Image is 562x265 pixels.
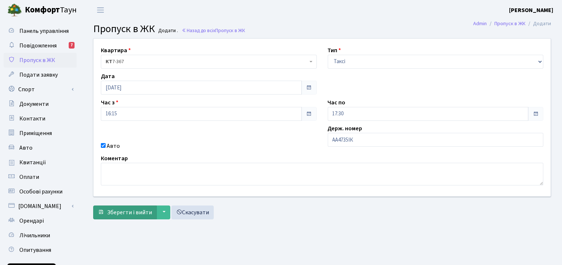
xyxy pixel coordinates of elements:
span: <b>КТ</b>&nbsp;&nbsp;&nbsp;&nbsp;7-367 [101,55,317,69]
a: Повідомлення7 [4,38,77,53]
span: Подати заявку [19,71,58,79]
button: Зберегти і вийти [93,206,157,219]
small: Додати . [157,28,178,34]
b: [PERSON_NAME] [509,6,553,14]
span: Квитанції [19,158,46,166]
a: Квитанції [4,155,77,170]
a: Пропуск в ЖК [4,53,77,68]
a: [PERSON_NAME] [509,6,553,15]
span: Особові рахунки [19,188,62,196]
b: КТ [106,58,112,65]
span: Документи [19,100,49,108]
span: Повідомлення [19,42,57,50]
span: Оплати [19,173,39,181]
a: Опитування [4,243,77,257]
label: Авто [107,142,120,150]
span: Зберегти і вийти [107,208,152,216]
img: logo.png [7,3,22,18]
a: Спорт [4,82,77,97]
span: Опитування [19,246,51,254]
nav: breadcrumb [462,16,562,31]
span: Таун [25,4,77,16]
label: Дата [101,72,115,81]
a: Лічильники [4,228,77,243]
a: Оплати [4,170,77,184]
a: Контакти [4,111,77,126]
label: Коментар [101,154,128,163]
li: Додати [525,20,551,28]
label: Тип [328,46,341,55]
a: Admin [473,20,487,27]
span: Орендарі [19,217,44,225]
span: Лічильники [19,231,50,239]
a: Панель управління [4,24,77,38]
a: Пропуск в ЖК [494,20,525,27]
a: Приміщення [4,126,77,141]
div: 7 [69,42,75,49]
a: Особові рахунки [4,184,77,199]
label: Час по [328,98,346,107]
b: Комфорт [25,4,60,16]
span: Приміщення [19,129,52,137]
span: Авто [19,144,33,152]
span: Пропуск в ЖК [215,27,245,34]
span: Панель управління [19,27,69,35]
label: Квартира [101,46,131,55]
a: Скасувати [171,206,214,219]
span: Контакти [19,115,45,123]
span: Пропуск в ЖК [19,56,55,64]
button: Переключити навігацію [91,4,110,16]
input: AA0001AA [328,133,544,147]
a: Орендарі [4,214,77,228]
span: Пропуск в ЖК [93,22,155,36]
a: Подати заявку [4,68,77,82]
a: Назад до всіхПропуск в ЖК [182,27,245,34]
label: Час з [101,98,118,107]
a: Авто [4,141,77,155]
a: [DOMAIN_NAME] [4,199,77,214]
label: Держ. номер [328,124,362,133]
span: <b>КТ</b>&nbsp;&nbsp;&nbsp;&nbsp;7-367 [106,58,308,65]
a: Документи [4,97,77,111]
